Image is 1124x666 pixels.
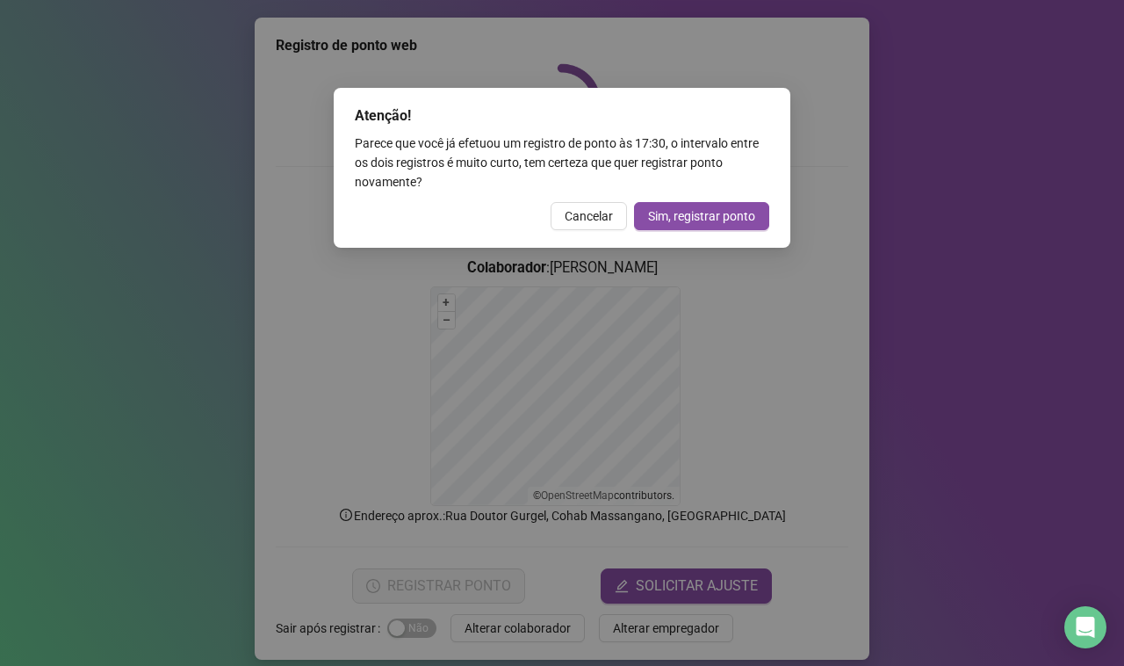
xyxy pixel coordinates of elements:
span: Sim, registrar ponto [648,206,755,226]
button: Sim, registrar ponto [634,202,769,230]
div: Open Intercom Messenger [1064,606,1106,648]
div: Atenção! [355,105,769,127]
span: Cancelar [565,206,613,226]
div: Parece que você já efetuou um registro de ponto às 17:30 , o intervalo entre os dois registros é ... [355,134,769,192]
button: Cancelar [551,202,627,230]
